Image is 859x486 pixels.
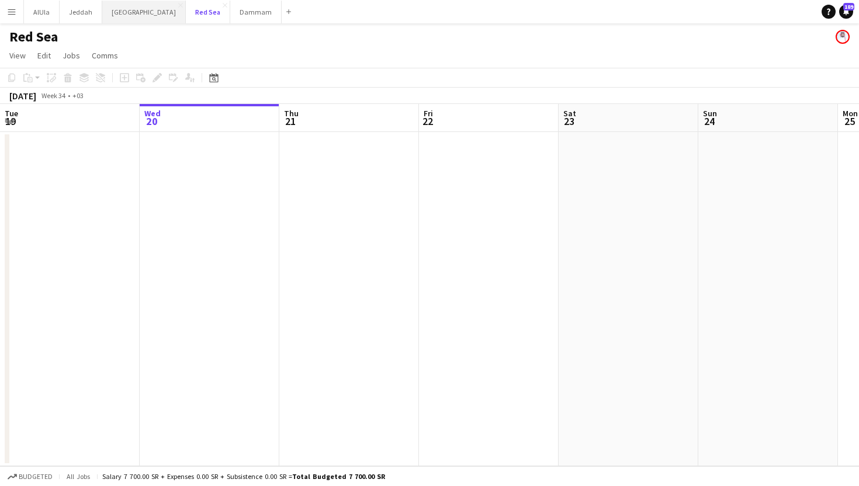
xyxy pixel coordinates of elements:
[563,108,576,119] span: Sat
[87,48,123,63] a: Comms
[841,114,858,128] span: 25
[292,472,385,481] span: Total Budgeted 7 700.00 SR
[144,108,161,119] span: Wed
[9,28,58,46] h1: Red Sea
[284,108,299,119] span: Thu
[92,50,118,61] span: Comms
[562,114,576,128] span: 23
[72,91,84,100] div: +03
[33,48,56,63] a: Edit
[19,473,53,481] span: Budgeted
[424,108,433,119] span: Fri
[143,114,161,128] span: 20
[5,108,18,119] span: Tue
[64,472,92,481] span: All jobs
[39,91,68,100] span: Week 34
[37,50,51,61] span: Edit
[836,30,850,44] app-user-avatar: Saad AlHarthi
[102,472,385,481] div: Salary 7 700.00 SR + Expenses 0.00 SR + Subsistence 0.00 SR =
[5,48,30,63] a: View
[102,1,186,23] button: [GEOGRAPHIC_DATA]
[9,90,36,102] div: [DATE]
[703,108,717,119] span: Sun
[422,114,433,128] span: 22
[6,470,54,483] button: Budgeted
[3,114,18,128] span: 19
[186,1,230,23] button: Red Sea
[282,114,299,128] span: 21
[58,48,85,63] a: Jobs
[843,3,854,11] span: 189
[9,50,26,61] span: View
[230,1,282,23] button: Dammam
[24,1,60,23] button: AlUla
[839,5,853,19] a: 189
[701,114,717,128] span: 24
[63,50,80,61] span: Jobs
[60,1,102,23] button: Jeddah
[843,108,858,119] span: Mon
